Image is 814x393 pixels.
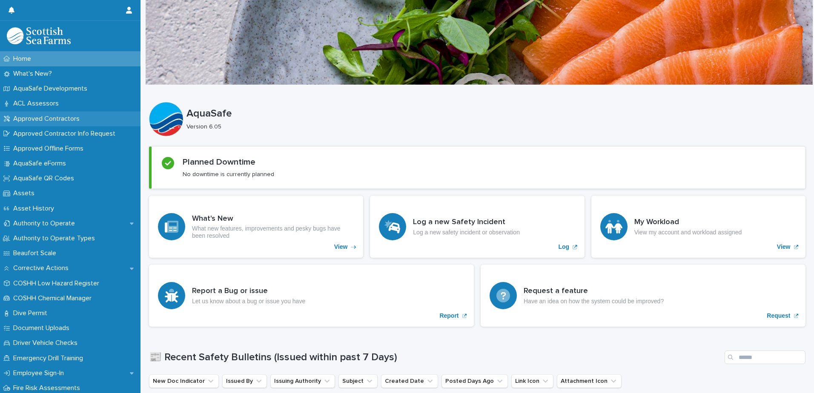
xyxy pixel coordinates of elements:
[10,264,75,272] p: Corrective Actions
[10,115,86,123] p: Approved Contractors
[591,196,805,258] a: View
[634,229,742,236] p: View my account and workload assigned
[10,55,38,63] p: Home
[777,243,791,251] p: View
[413,229,520,236] p: Log a new safety incident or observation
[10,70,59,78] p: What's New?
[186,108,802,120] p: AquaSafe
[481,265,805,327] a: Request
[183,171,274,178] p: No downtime is currently planned
[524,287,664,296] h3: Request a feature
[10,85,94,93] p: AquaSafe Developments
[10,354,90,362] p: Emergency Drill Training
[192,225,354,239] p: What new features, improvements and pesky bugs have been resolved
[10,159,73,168] p: AquaSafe eForms
[10,130,122,138] p: Approved Contractor Info Request
[634,218,742,227] h3: My Workload
[149,265,474,327] a: Report
[149,196,363,258] a: View
[334,243,348,251] p: View
[338,374,378,388] button: Subject
[524,298,664,305] p: Have an idea on how the system could be improved?
[183,157,255,167] h2: Planned Downtime
[441,374,508,388] button: Posted Days Ago
[511,374,553,388] button: Link Icon
[10,294,98,302] p: COSHH Chemical Manager
[10,219,82,228] p: Authority to Operate
[7,27,71,44] img: bPIBxiqnSb2ggTQWdOVV
[192,214,354,224] h3: What's New
[149,351,721,364] h1: 📰 Recent Safety Bulletins (Issued within past 7 Days)
[10,189,41,197] p: Assets
[149,374,219,388] button: New Doc Indicator
[559,243,570,251] p: Log
[10,279,106,288] p: COSHH Low Hazard Register
[10,324,76,332] p: Document Uploads
[10,234,102,242] p: Authority to Operate Types
[10,205,61,213] p: Asset History
[186,123,799,131] p: Version 6.05
[192,287,305,296] h3: Report a Bug or issue
[192,298,305,305] p: Let us know about a bug or issue you have
[222,374,267,388] button: Issued By
[10,174,81,182] p: AquaSafe QR Codes
[413,218,520,227] h3: Log a new Safety Incident
[381,374,438,388] button: Created Date
[10,100,66,108] p: ACL Assessors
[370,196,584,258] a: Log
[557,374,622,388] button: Attachment Icon
[439,312,459,319] p: Report
[10,384,87,392] p: Fire Risk Assessments
[725,350,805,364] input: Search
[270,374,335,388] button: Issuing Authority
[10,369,71,377] p: Employee Sign-In
[10,309,54,317] p: Dive Permit
[767,312,790,319] p: Request
[10,339,84,347] p: Driver Vehicle Checks
[10,145,90,153] p: Approved Offline Forms
[10,249,63,257] p: Beaufort Scale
